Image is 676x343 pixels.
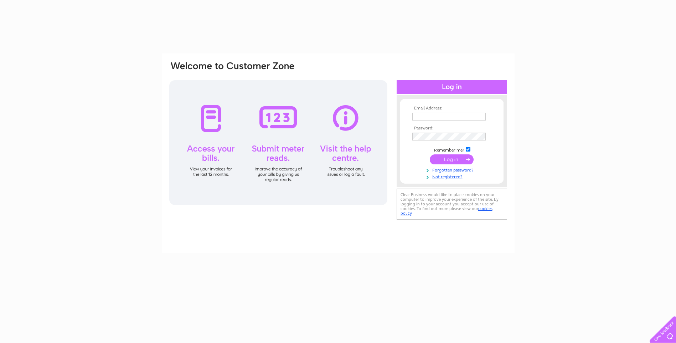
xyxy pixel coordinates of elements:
[401,206,492,216] a: cookies policy
[397,189,507,220] div: Clear Business would like to place cookies on your computer to improve your experience of the sit...
[430,154,474,164] input: Submit
[412,166,493,173] a: Forgotten password?
[411,106,493,111] th: Email Address:
[412,173,493,180] a: Not registered?
[411,146,493,153] td: Remember me?
[411,126,493,131] th: Password:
